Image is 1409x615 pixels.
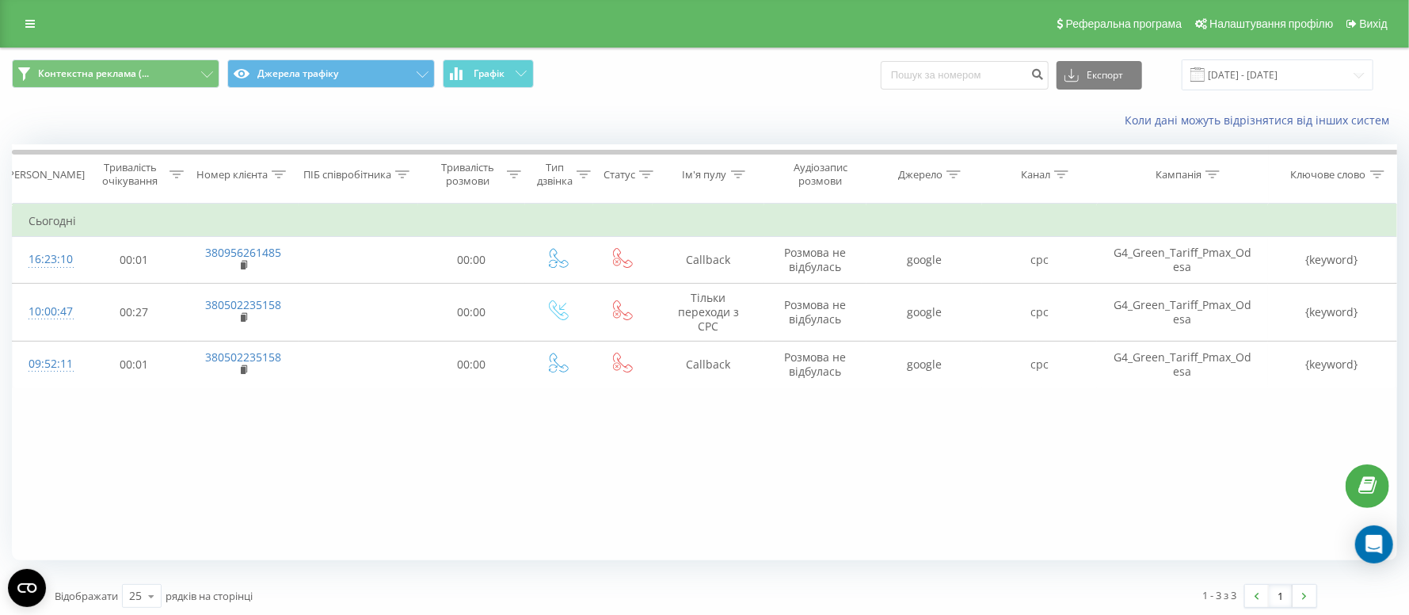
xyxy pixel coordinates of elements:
a: 380956261485 [205,245,281,260]
td: G4_Green_Tariff_Pmax_Odesa [1097,342,1268,388]
td: {keyword} [1268,237,1396,283]
div: Ключове слово [1291,168,1366,181]
td: cpc [982,237,1098,283]
button: Контекстна реклама (... [12,59,219,88]
td: 00:00 [418,283,525,342]
div: Канал [1021,168,1050,181]
td: 00:00 [418,237,525,283]
div: Кампанія [1156,168,1201,181]
div: ПІБ співробітника [303,168,391,181]
a: Коли дані можуть відрізнятися вiд інших систем [1125,113,1397,128]
td: Тільки переходи з CPC [653,283,764,342]
div: Open Intercom Messenger [1355,525,1393,563]
div: Тривалість розмови [432,161,503,188]
div: Ім'я пулу [683,168,727,181]
div: Статус [604,168,635,181]
div: Аудіозапис розмови [779,161,863,188]
div: 25 [129,588,142,604]
td: Сьогодні [13,205,1397,237]
span: Розмова не відбулась [784,297,846,327]
td: cpc [982,342,1098,388]
a: 380502235158 [205,297,281,312]
a: 1 [1269,585,1293,607]
td: 00:01 [81,237,188,283]
div: 16:23:10 [29,244,65,275]
button: Джерела трафіку [227,59,435,88]
div: Тип дзвінка [537,161,573,188]
span: Вихід [1360,17,1388,30]
div: Тривалість очікування [95,161,166,188]
td: {keyword} [1268,283,1396,342]
span: Графік [474,68,505,79]
td: 00:00 [418,342,525,388]
input: Пошук за номером [881,61,1049,90]
span: Контекстна реклама (... [38,67,149,80]
span: Розмова не відбулась [784,245,846,274]
button: Експорт [1057,61,1142,90]
button: Open CMP widget [8,569,46,607]
td: G4_Green_Tariff_Pmax_Odesa [1097,283,1268,342]
a: 380502235158 [205,350,281,365]
span: рядків на сторінці [166,589,253,603]
span: Реферальна програма [1066,17,1182,30]
td: Callback [653,237,764,283]
div: [PERSON_NAME] [5,168,85,181]
td: G4_Green_Tariff_Pmax_Odesa [1097,237,1268,283]
div: 1 - 3 з 3 [1203,587,1237,603]
td: 00:27 [81,283,188,342]
td: google [866,237,982,283]
td: cpc [982,283,1098,342]
div: 10:00:47 [29,296,65,327]
td: 00:01 [81,342,188,388]
span: Налаштування профілю [1209,17,1333,30]
td: {keyword} [1268,342,1396,388]
div: Номер клієнта [196,168,268,181]
td: google [866,342,982,388]
td: google [866,283,982,342]
td: Callback [653,342,764,388]
span: Відображати [55,589,118,603]
button: Графік [443,59,534,88]
div: 09:52:11 [29,349,65,380]
span: Розмова не відбулась [784,350,846,379]
div: Джерело [898,168,943,181]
